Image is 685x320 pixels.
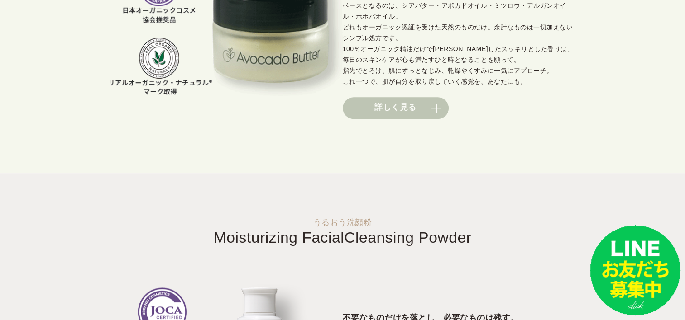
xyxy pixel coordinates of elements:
img: small_line.png [590,225,680,315]
a: 詳しく見る [343,97,449,119]
small: うるおう洗顔粉 [18,218,667,226]
span: Moisturizing Facial Cleansing Powder [214,229,471,246]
